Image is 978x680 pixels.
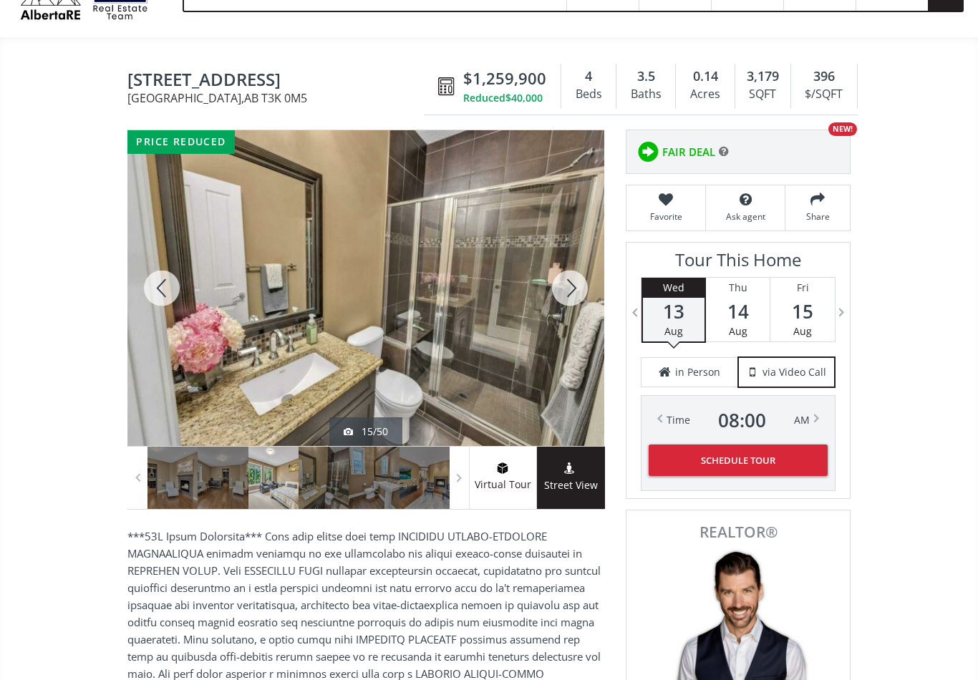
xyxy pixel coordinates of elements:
span: Street View [537,477,605,494]
div: Acres [683,84,727,105]
span: FAIR DEAL [662,145,715,160]
span: Virtual Tour [469,477,536,493]
div: NEW! [828,122,857,136]
span: Aug [793,324,812,338]
span: $40,000 [505,91,543,105]
span: 08 : 00 [718,410,766,430]
span: 15 [770,301,835,321]
span: Favorite [634,210,698,223]
div: 396 [798,67,850,86]
div: Wed [643,278,705,298]
div: Baths [624,84,668,105]
div: Beds [568,84,609,105]
div: 4 [568,67,609,86]
span: Share [793,210,843,223]
div: $/SQFT [798,84,850,105]
div: price reduced [127,130,235,154]
span: Ask agent [713,210,778,223]
span: 172 Panatella Crescent NW [127,70,431,92]
span: via Video Call [762,365,826,379]
span: Aug [664,324,683,338]
div: 3.5 [624,67,668,86]
img: rating icon [634,137,662,166]
h3: Tour This Home [641,250,836,277]
span: 3,179 [747,67,779,86]
span: $1,259,900 [463,67,546,89]
div: SQFT [742,84,783,105]
img: virtual tour icon [495,462,510,474]
div: Thu [706,278,770,298]
span: [GEOGRAPHIC_DATA] , AB T3K 0M5 [127,92,431,104]
div: Time AM [667,410,810,430]
button: Schedule Tour [649,445,828,476]
div: Reduced [463,91,546,105]
div: 0.14 [683,67,727,86]
div: 15/50 [344,424,388,439]
span: Aug [729,324,747,338]
a: virtual tour iconVirtual Tour [469,447,537,509]
span: REALTOR® [642,525,834,540]
div: Fri [770,278,835,298]
span: 14 [706,301,770,321]
div: 172 Panatella Crescent NW Calgary, AB T3K 0M5 - Photo 16 of 50 [127,130,604,446]
span: in Person [675,365,720,379]
span: 13 [643,301,705,321]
